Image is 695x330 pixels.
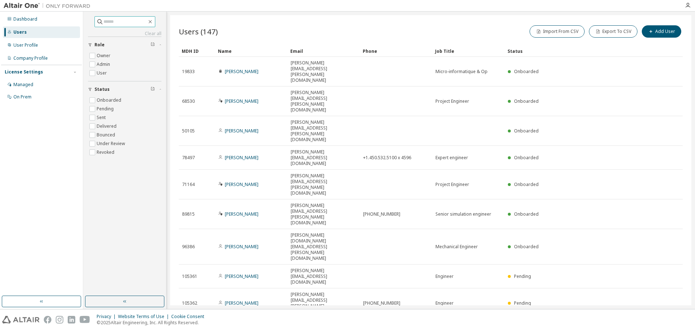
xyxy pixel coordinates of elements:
[171,314,208,320] div: Cookie Consent
[97,131,117,139] label: Bounced
[514,244,539,250] span: Onboarded
[435,69,488,75] span: Micro-informatique & Op
[182,211,195,217] span: 89815
[514,181,539,187] span: Onboarded
[225,273,258,279] a: [PERSON_NAME]
[182,98,195,104] span: 68530
[97,113,107,122] label: Sent
[88,37,161,53] button: Role
[291,149,357,166] span: [PERSON_NAME][EMAIL_ADDRESS][DOMAIN_NAME]
[291,268,357,285] span: [PERSON_NAME][EMAIL_ADDRESS][DOMAIN_NAME]
[435,155,468,161] span: Expert engineer
[68,316,75,323] img: linkedin.svg
[182,128,195,134] span: 50105
[5,69,43,75] div: License Settings
[13,82,33,88] div: Managed
[514,68,539,75] span: Onboarded
[97,96,123,105] label: Onboarded
[530,25,585,38] button: Import From CSV
[291,232,357,261] span: [PERSON_NAME][DOMAIN_NAME][EMAIL_ADDRESS][PERSON_NAME][DOMAIN_NAME]
[514,300,531,306] span: Pending
[97,60,111,69] label: Admin
[225,244,258,250] a: [PERSON_NAME]
[88,31,161,37] a: Clear all
[218,45,285,57] div: Name
[225,181,258,187] a: [PERSON_NAME]
[514,155,539,161] span: Onboarded
[291,119,357,143] span: [PERSON_NAME][EMAIL_ADDRESS][PERSON_NAME][DOMAIN_NAME]
[514,98,539,104] span: Onboarded
[182,69,195,75] span: 19833
[97,122,118,131] label: Delivered
[56,316,63,323] img: instagram.svg
[97,314,118,320] div: Privacy
[97,69,108,77] label: User
[4,2,94,9] img: Altair One
[642,25,681,38] button: Add User
[13,42,38,48] div: User Profile
[182,244,195,250] span: 96386
[151,86,155,92] span: Clear filter
[514,273,531,279] span: Pending
[2,316,39,323] img: altair_logo.svg
[435,45,502,57] div: Job Title
[291,203,357,226] span: [PERSON_NAME][EMAIL_ADDRESS][PERSON_NAME][DOMAIN_NAME]
[435,274,454,279] span: Engineer
[435,182,469,187] span: Project Engineer
[225,211,258,217] a: [PERSON_NAME]
[507,45,645,57] div: Status
[97,139,126,148] label: Under Review
[363,45,429,57] div: Phone
[151,42,155,48] span: Clear filter
[94,42,105,48] span: Role
[363,300,400,306] span: [PHONE_NUMBER]
[290,45,357,57] div: Email
[291,173,357,196] span: [PERSON_NAME][EMAIL_ADDRESS][PERSON_NAME][DOMAIN_NAME]
[225,155,258,161] a: [PERSON_NAME]
[291,292,357,315] span: [PERSON_NAME][EMAIL_ADDRESS][PERSON_NAME][DOMAIN_NAME]
[118,314,171,320] div: Website Terms of Use
[97,105,115,113] label: Pending
[435,211,491,217] span: Senior simulation engineer
[182,300,197,306] span: 105362
[182,274,197,279] span: 105361
[88,81,161,97] button: Status
[182,182,195,187] span: 71164
[225,98,258,104] a: [PERSON_NAME]
[80,316,90,323] img: youtube.svg
[182,45,212,57] div: MDH ID
[363,211,400,217] span: [PHONE_NUMBER]
[97,148,116,157] label: Revoked
[94,86,110,92] span: Status
[97,51,112,60] label: Owner
[225,128,258,134] a: [PERSON_NAME]
[514,211,539,217] span: Onboarded
[179,26,218,37] span: Users (147)
[589,25,637,38] button: Export To CSV
[13,16,37,22] div: Dashboard
[435,98,469,104] span: Project Engineer
[44,316,51,323] img: facebook.svg
[363,155,411,161] span: +1.450.532.5100 x 4596
[13,94,31,100] div: On Prem
[13,29,27,35] div: Users
[97,320,208,326] p: © 2025 Altair Engineering, Inc. All Rights Reserved.
[435,244,478,250] span: Mechanical Engineer
[225,300,258,306] a: [PERSON_NAME]
[13,55,48,61] div: Company Profile
[435,300,454,306] span: Engineer
[225,68,258,75] a: [PERSON_NAME]
[514,128,539,134] span: Onboarded
[291,90,357,113] span: [PERSON_NAME][EMAIL_ADDRESS][PERSON_NAME][DOMAIN_NAME]
[291,60,357,83] span: [PERSON_NAME][EMAIL_ADDRESS][PERSON_NAME][DOMAIN_NAME]
[182,155,195,161] span: 78497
